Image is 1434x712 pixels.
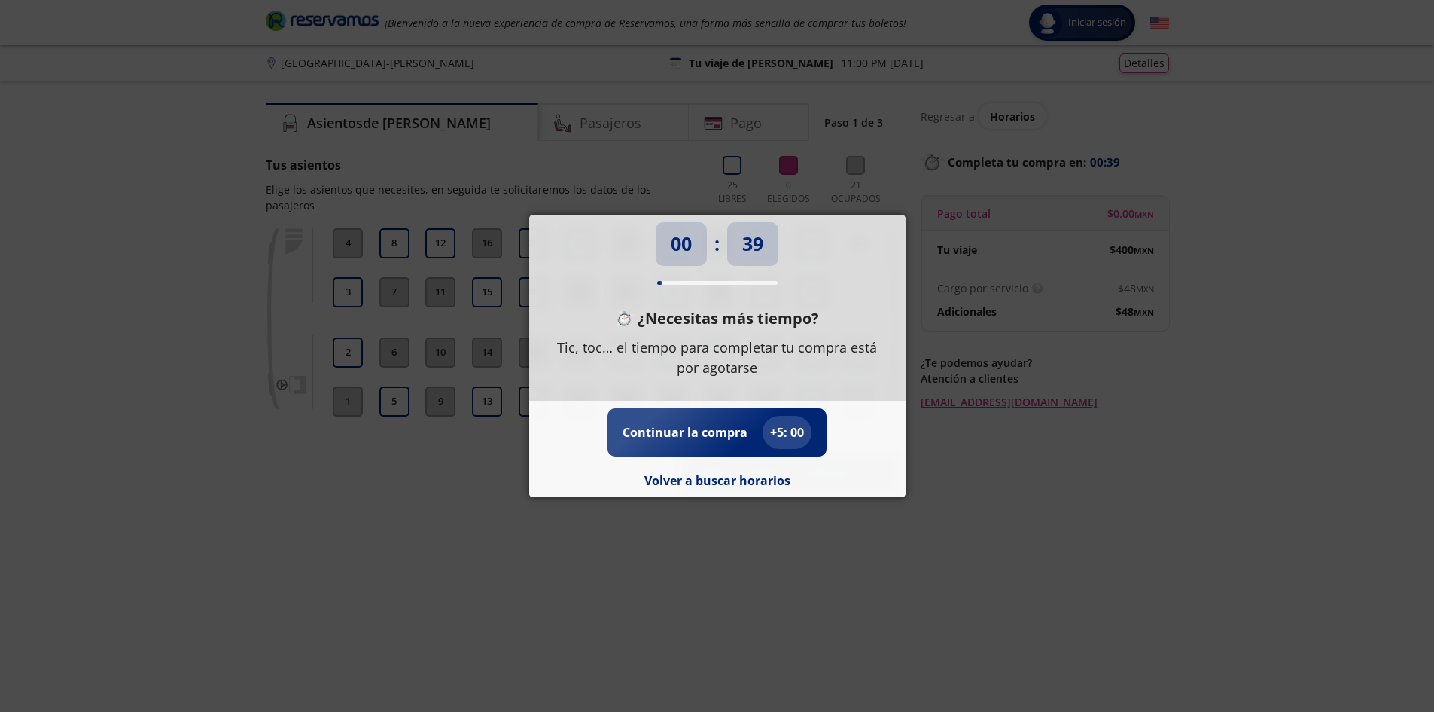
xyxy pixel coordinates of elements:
[623,416,811,449] button: Continuar la compra+5: 00
[644,472,790,490] button: Volver a buscar horarios
[714,230,720,258] p: :
[742,230,763,258] p: 39
[638,307,819,330] p: ¿Necesitas más tiempo?
[623,423,747,442] p: Continuar la compra
[671,230,692,258] p: 00
[552,338,883,378] p: Tic, toc… el tiempo para completar tu compra está por agotarse
[770,423,804,442] p: + 5 : 00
